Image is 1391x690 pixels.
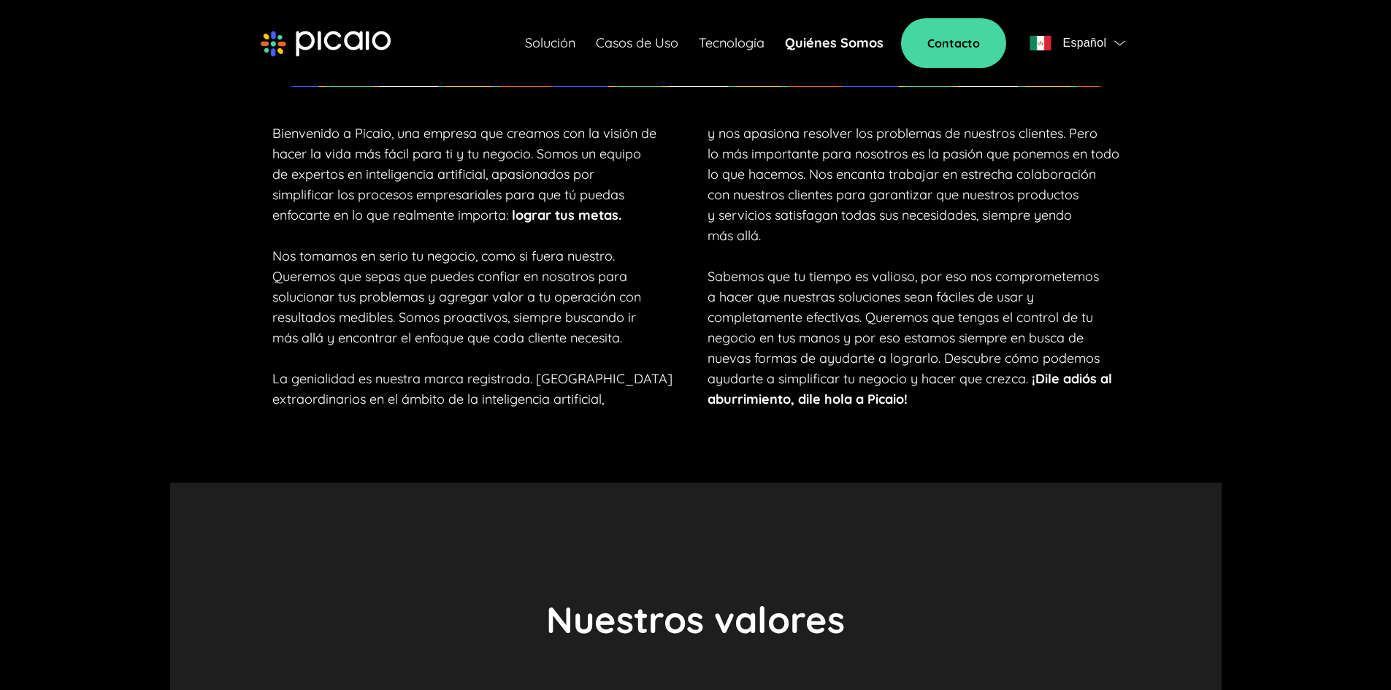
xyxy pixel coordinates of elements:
a: Casos de Uso [596,33,678,53]
b: ¡Dile adiós al aburrimiento, dile hola a Picaio! [708,370,1112,407]
img: picaio-logo [261,31,391,57]
span: Español [1062,33,1106,53]
a: Quiénes Somos [785,33,884,53]
a: Tecnología [699,33,765,53]
a: Contacto [901,18,1006,68]
p: Nuestros valores [546,592,845,648]
img: flag [1030,36,1051,50]
p: Bienvenido a Picaio, una empresa que creamos con la visión de hacer la vida más fácil para ti y t... [272,123,672,410]
img: flag [1114,40,1125,46]
p: y nos apasiona resolver los problemas de nuestros clientes. Pero lo más importante para nosotros ... [708,123,1119,410]
button: flagEspañolflag [1024,28,1130,58]
a: Solución [525,33,575,53]
b: lograr tus metas. [512,207,621,223]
